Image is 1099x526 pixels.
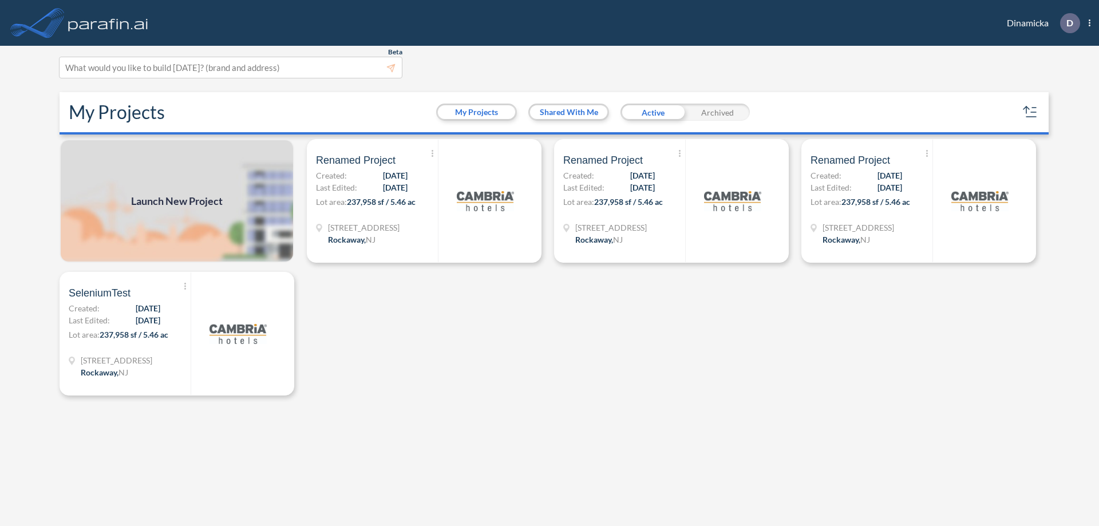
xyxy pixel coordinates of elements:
span: NJ [860,235,870,244]
span: Last Edited: [316,181,357,193]
span: Rockaway , [328,235,366,244]
span: Last Edited: [69,314,110,326]
span: [DATE] [877,181,902,193]
span: Renamed Project [316,153,396,167]
button: My Projects [438,105,515,119]
span: Lot area: [563,197,594,207]
span: 321 Mt Hope Ave [575,222,647,234]
span: Lot area: [316,197,347,207]
span: Last Edited: [563,181,604,193]
img: logo [704,172,761,230]
img: logo [66,11,151,34]
span: [DATE] [630,169,655,181]
span: [DATE] [383,181,408,193]
span: Renamed Project [811,153,890,167]
span: 321 Mt Hope Ave [328,222,400,234]
span: Rockaway , [575,235,613,244]
span: Renamed Project [563,153,643,167]
span: [DATE] [383,169,408,181]
span: Created: [316,169,347,181]
button: Shared With Me [530,105,607,119]
span: Created: [811,169,841,181]
span: SeleniumTest [69,286,131,300]
img: logo [951,172,1009,230]
span: 321 Mt Hope Ave [81,354,152,366]
span: 321 Mt Hope Ave [823,222,894,234]
span: [DATE] [877,169,902,181]
img: add [60,139,294,263]
div: Rockaway, NJ [823,234,870,246]
p: D [1066,18,1073,28]
span: Last Edited: [811,181,852,193]
span: 237,958 sf / 5.46 ac [347,197,416,207]
span: Launch New Project [131,193,223,209]
button: sort [1021,103,1039,121]
img: logo [457,172,514,230]
span: NJ [613,235,623,244]
span: Lot area: [811,197,841,207]
h2: My Projects [69,101,165,123]
span: Rockaway , [81,367,118,377]
span: 237,958 sf / 5.46 ac [594,197,663,207]
span: Created: [563,169,594,181]
div: Active [620,104,685,121]
span: 237,958 sf / 5.46 ac [100,330,168,339]
span: Created: [69,302,100,314]
div: Rockaway, NJ [81,366,128,378]
span: Rockaway , [823,235,860,244]
span: Beta [388,48,402,57]
span: [DATE] [136,314,160,326]
span: NJ [366,235,375,244]
div: Rockaway, NJ [575,234,623,246]
span: [DATE] [136,302,160,314]
div: Dinamicka [990,13,1090,33]
div: Rockaway, NJ [328,234,375,246]
img: logo [209,305,267,362]
span: 237,958 sf / 5.46 ac [841,197,910,207]
span: NJ [118,367,128,377]
span: Lot area: [69,330,100,339]
div: Archived [685,104,750,121]
span: [DATE] [630,181,655,193]
a: Launch New Project [60,139,294,263]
